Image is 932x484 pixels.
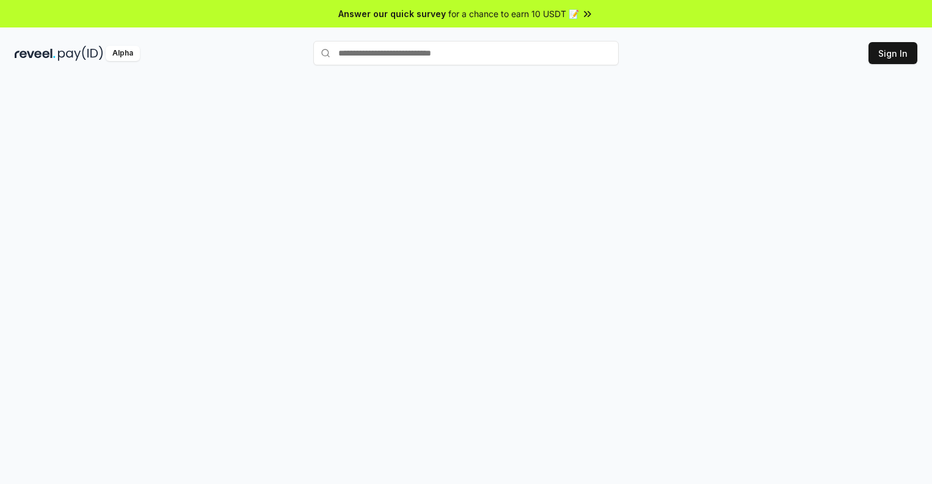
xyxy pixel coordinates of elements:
[58,46,103,61] img: pay_id
[868,42,917,64] button: Sign In
[448,7,579,20] span: for a chance to earn 10 USDT 📝
[15,46,56,61] img: reveel_dark
[338,7,446,20] span: Answer our quick survey
[106,46,140,61] div: Alpha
